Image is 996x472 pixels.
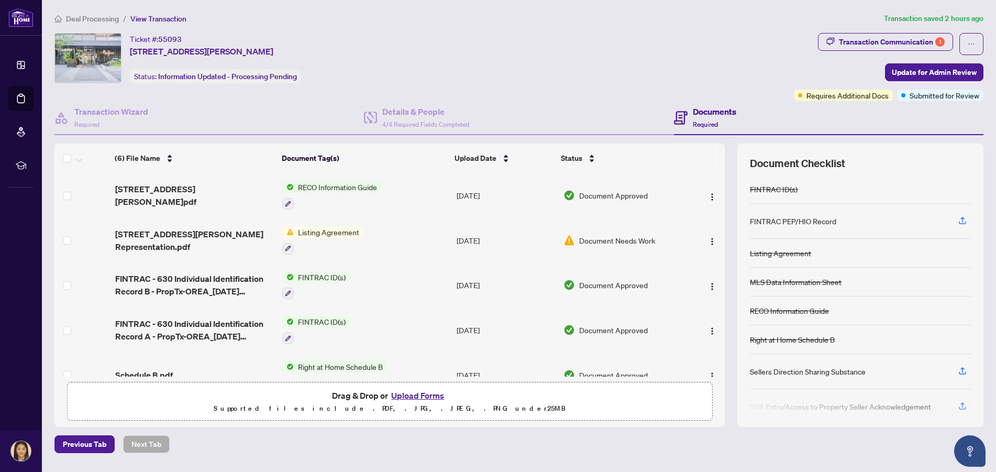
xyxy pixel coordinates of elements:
[563,190,575,201] img: Document Status
[110,144,278,173] th: (6) File Name
[693,120,718,128] span: Required
[563,235,575,246] img: Document Status
[63,436,106,453] span: Previous Tab
[74,402,705,415] p: Supported files include .PDF, .JPG, .JPEG, .PNG under 25 MB
[130,14,186,24] span: View Transaction
[332,389,447,402] span: Drag & Drop or
[452,308,559,353] td: [DATE]
[54,435,115,453] button: Previous Tab
[282,181,381,210] button: Status IconRECO Information Guide
[693,105,736,118] h4: Documents
[294,271,350,283] span: FINTRAC ID(s)
[910,90,979,101] span: Submitted for Review
[884,13,983,25] article: Transaction saved 2 hours ago
[123,13,126,25] li: /
[55,34,121,83] img: IMG-C12433763_1.jpg
[704,367,721,383] button: Logo
[278,144,450,173] th: Document Tag(s)
[935,37,945,47] div: 1
[282,316,350,344] button: Status IconFINTRAC ID(s)
[294,316,350,327] span: FINTRAC ID(s)
[708,327,716,335] img: Logo
[382,120,469,128] span: 4/4 Required Fields Completed
[74,105,148,118] h4: Transaction Wizard
[382,105,469,118] h4: Details & People
[123,435,170,453] button: Next Tab
[66,14,119,24] span: Deal Processing
[750,366,866,377] div: Sellers Direction Sharing Substance
[282,181,294,193] img: Status Icon
[282,226,363,255] button: Status IconListing Agreement
[704,322,721,338] button: Logo
[750,156,845,171] span: Document Checklist
[8,8,34,27] img: logo
[818,33,953,51] button: Transaction Communication1
[130,45,273,58] span: [STREET_ADDRESS][PERSON_NAME]
[579,324,648,336] span: Document Approved
[115,183,274,208] span: [STREET_ADDRESS][PERSON_NAME]pdf
[750,247,811,259] div: Listing Agreement
[708,193,716,201] img: Logo
[954,435,986,467] button: Open asap
[452,263,559,308] td: [DATE]
[282,361,387,389] button: Status IconRight at Home Schedule B
[708,372,716,380] img: Logo
[294,181,381,193] span: RECO Information Guide
[130,33,182,45] div: Ticket #:
[452,218,559,263] td: [DATE]
[563,369,575,381] img: Document Status
[750,334,835,345] div: Right at Home Schedule B
[282,361,294,372] img: Status Icon
[806,90,889,101] span: Requires Additional Docs
[708,237,716,246] img: Logo
[704,232,721,249] button: Logo
[563,324,575,336] img: Document Status
[452,353,559,398] td: [DATE]
[294,361,387,372] span: Right at Home Schedule B
[450,144,557,173] th: Upload Date
[579,190,648,201] span: Document Approved
[885,63,983,81] button: Update for Admin Review
[452,173,559,218] td: [DATE]
[115,369,173,381] span: Schedule B.pdf
[115,317,274,343] span: FINTRAC - 630 Individual Identification Record A - PropTx-OREA_[DATE] 21_49_55.pdf
[74,120,99,128] span: Required
[158,35,182,44] span: 55093
[54,15,62,23] span: home
[708,282,716,291] img: Logo
[282,271,294,283] img: Status Icon
[68,382,712,421] span: Drag & Drop orUpload FormsSupported files include .PDF, .JPG, .JPEG, .PNG under25MB
[750,276,842,288] div: MLS Data Information Sheet
[557,144,685,173] th: Status
[750,215,836,227] div: FINTRAC PEP/HIO Record
[579,369,648,381] span: Document Approved
[115,228,274,253] span: [STREET_ADDRESS][PERSON_NAME] Representation.pdf
[892,64,977,81] span: Update for Admin Review
[561,152,582,164] span: Status
[115,272,274,298] span: FINTRAC - 630 Individual Identification Record B - PropTx-OREA_[DATE] 21_50_08.pdf
[282,271,350,300] button: Status IconFINTRAC ID(s)
[579,235,655,246] span: Document Needs Work
[11,441,31,461] img: Profile Icon
[158,72,297,81] span: Information Updated - Processing Pending
[130,69,301,83] div: Status:
[294,226,363,238] span: Listing Agreement
[115,152,160,164] span: (6) File Name
[579,279,648,291] span: Document Approved
[455,152,496,164] span: Upload Date
[968,40,975,48] span: ellipsis
[750,183,798,195] div: FINTRAC ID(s)
[282,226,294,238] img: Status Icon
[750,305,829,316] div: RECO Information Guide
[704,187,721,204] button: Logo
[839,34,945,50] div: Transaction Communication
[388,389,447,402] button: Upload Forms
[704,277,721,293] button: Logo
[282,316,294,327] img: Status Icon
[563,279,575,291] img: Document Status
